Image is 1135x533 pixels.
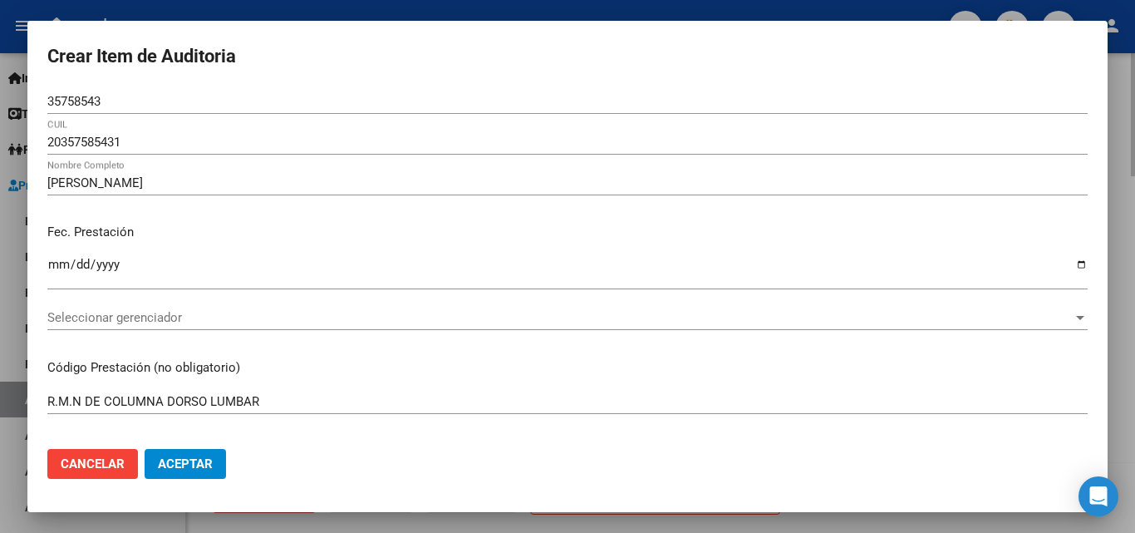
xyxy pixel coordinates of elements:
[158,457,213,471] span: Aceptar
[61,457,125,471] span: Cancelar
[47,41,1088,72] h2: Crear Item de Auditoria
[47,223,1088,242] p: Fec. Prestación
[47,310,1073,325] span: Seleccionar gerenciador
[145,449,226,479] button: Aceptar
[47,449,138,479] button: Cancelar
[1078,476,1118,516] div: Open Intercom Messenger
[47,358,1088,378] p: Código Prestación (no obligatorio)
